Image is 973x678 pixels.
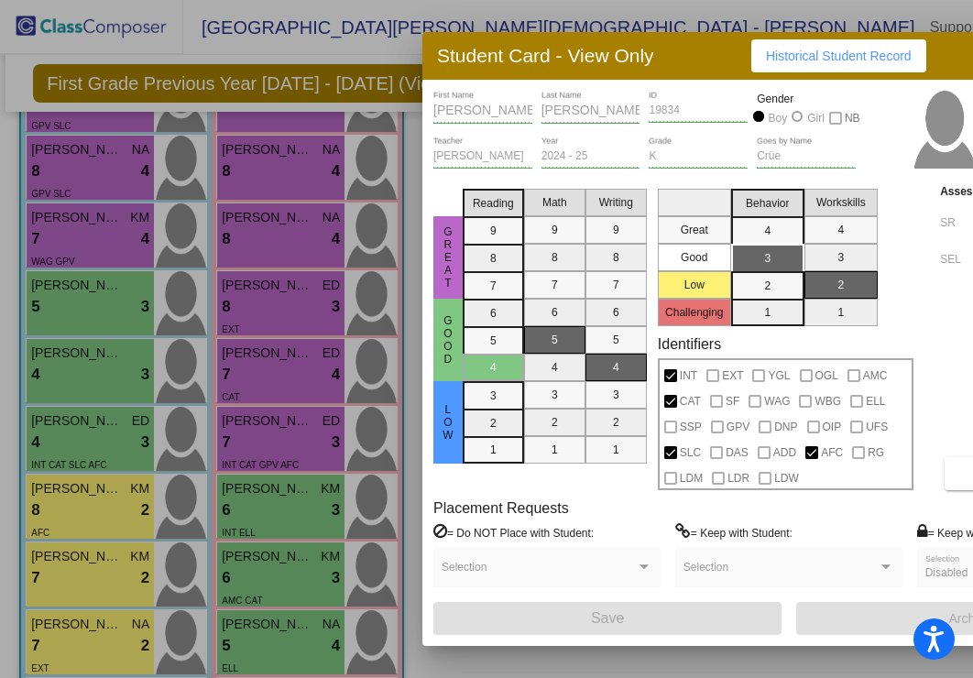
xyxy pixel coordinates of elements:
[821,442,843,464] span: AFC
[757,91,856,107] mat-label: Gender
[726,442,749,464] span: DAS
[541,150,640,163] input: year
[680,365,697,387] span: INT
[806,110,825,126] div: Girl
[433,523,594,541] label: = Do NOT Place with Student:
[751,39,926,72] button: Historical Student Record
[757,150,856,163] input: goes by name
[722,365,743,387] span: EXT
[866,416,888,438] span: UFS
[773,442,796,464] span: ADD
[766,49,912,63] span: Historical Student Record
[868,442,884,464] span: RG
[440,314,456,366] span: Good
[768,365,790,387] span: YGL
[440,403,456,442] span: Low
[823,416,842,438] span: OIP
[815,365,838,387] span: OGL
[680,442,701,464] span: SLC
[727,416,749,438] span: GPV
[768,110,788,126] div: Boy
[680,390,701,412] span: CAT
[433,150,532,163] input: teacher
[726,390,739,412] span: SF
[649,104,748,117] input: Enter ID
[433,499,569,517] label: Placement Requests
[440,225,456,290] span: Great
[680,416,702,438] span: SSP
[866,390,885,412] span: ELL
[727,467,749,489] span: LDR
[845,107,860,129] span: NB
[591,610,624,626] span: Save
[764,390,790,412] span: WAG
[658,335,721,353] label: Identifiers
[774,467,799,489] span: LDW
[814,390,841,412] span: WBG
[863,365,888,387] span: AMC
[675,523,793,541] label: = Keep with Student:
[437,44,654,67] h3: Student Card - View Only
[680,467,703,489] span: LDM
[774,416,797,438] span: DNP
[925,566,968,579] span: Disabled
[433,602,782,635] button: Save
[649,150,748,163] input: grade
